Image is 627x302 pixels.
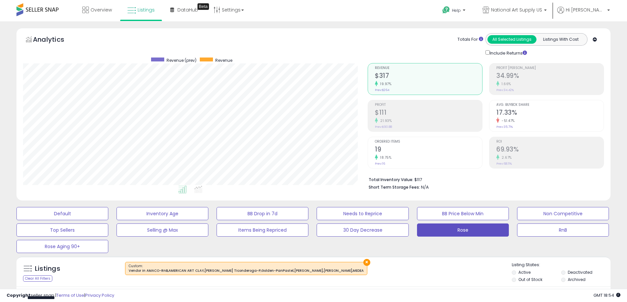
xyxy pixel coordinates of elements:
span: Profit [PERSON_NAME] [496,66,604,70]
div: Clear All Filters [23,275,52,282]
h2: 69.93% [496,146,604,154]
h2: $111 [375,109,482,118]
a: Hi [PERSON_NAME] [557,7,610,21]
h5: Listings [35,264,60,273]
div: seller snap | | [7,292,114,299]
a: Help [437,1,472,21]
div: Vendor in AMACO-RnB,AMERICAN ART CLAY,[PERSON_NAME] Ticonderoga-P,Golden-PanPastel,[PERSON_NAME],... [129,268,364,273]
h2: 17.33% [496,109,604,118]
small: Prev: 34.42% [496,88,514,92]
small: 18.75% [378,155,391,160]
small: 21.93% [378,118,392,123]
h2: 34.99% [496,72,604,81]
label: Deactivated [568,269,592,275]
span: Overview [91,7,112,13]
b: Total Inventory Value: [369,177,413,182]
span: Help [452,8,461,13]
small: 2.67% [499,155,512,160]
span: Revenue (prev) [167,58,196,63]
button: Selling @ Max [117,223,208,237]
small: Prev: 68.11% [496,162,512,166]
button: Items Being Repriced [217,223,308,237]
button: Needs to Reprice [317,207,408,220]
b: Short Term Storage Fees: [369,184,420,190]
button: Default [16,207,108,220]
button: Top Sellers [16,223,108,237]
strong: Copyright [7,292,31,298]
span: DataHub [177,7,198,13]
button: BB Price Below Min [417,207,509,220]
span: Avg. Buybox Share [496,103,604,107]
p: Listing States: [512,262,611,268]
span: National Art Supply US [491,7,542,13]
small: 19.97% [378,81,391,86]
span: Ordered Items [375,140,482,144]
small: -51.47% [499,118,515,123]
i: Get Help [442,6,450,14]
button: Inventory Age [117,207,208,220]
span: N/A [421,184,429,190]
label: Archived [568,277,586,282]
div: Totals For [457,36,483,43]
div: Include Returns [481,49,535,57]
div: Tooltip anchor [197,3,209,10]
button: Rose [417,223,509,237]
h5: Analytics [33,35,77,46]
button: All Selected Listings [487,35,536,44]
button: Rose Aging 90+ [16,240,108,253]
button: BB Drop in 7d [217,207,308,220]
small: Prev: 16 [375,162,385,166]
span: Listings [138,7,155,13]
small: Prev: $90.88 [375,125,392,129]
button: 30 Day Decrease [317,223,408,237]
span: ROI [496,140,604,144]
span: Revenue [215,58,232,63]
span: 2025-10-7 18:54 GMT [593,292,620,298]
small: 1.66% [499,81,511,86]
small: Prev: 35.71% [496,125,513,129]
button: Non Competitive [517,207,609,220]
li: $117 [369,175,599,183]
small: Prev: $264 [375,88,389,92]
span: Custom: [129,264,364,273]
span: Hi [PERSON_NAME] [566,7,605,13]
h2: 19 [375,146,482,154]
button: × [363,259,370,266]
label: Active [518,269,531,275]
span: Revenue [375,66,482,70]
button: Listings With Cost [536,35,585,44]
label: Out of Stock [518,277,542,282]
h2: $317 [375,72,482,81]
span: Profit [375,103,482,107]
button: RnB [517,223,609,237]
